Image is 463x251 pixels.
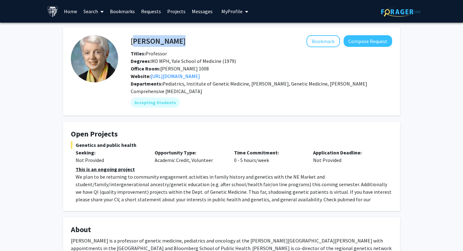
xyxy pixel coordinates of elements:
[131,65,209,72] span: [PERSON_NAME] 1008
[131,50,146,57] b: Titles:
[76,149,145,156] p: Seeking:
[155,149,224,156] p: Opportunity Type:
[381,7,420,17] img: ForagerOne Logo
[189,0,216,22] a: Messages
[71,130,392,139] h4: Open Projects
[71,225,392,234] h4: About
[131,98,180,108] mat-chip: Accepting Students
[151,73,200,79] a: Opens in a new tab
[131,81,367,94] span: Pediatrics, Institute of Genetic Medicine, [PERSON_NAME], Genetic Medicine, [PERSON_NAME] Compreh...
[131,35,186,47] h4: [PERSON_NAME]
[131,58,151,64] b: Degrees:
[61,0,80,22] a: Home
[76,173,392,211] p: We plan to be returning to community engagement activities in family history and genetics with th...
[131,81,163,87] b: Departments:
[306,35,340,47] button: Add Joann Bodurtha to Bookmarks
[150,149,229,164] div: Academic Credit, Volunteer
[5,223,27,246] iframe: Chat
[138,0,164,22] a: Requests
[71,141,392,149] span: Genetics and public health
[221,8,243,14] span: My Profile
[308,149,387,164] div: Not Provided
[131,65,160,72] b: Office Room:
[76,166,135,172] u: This is an ongoing project
[344,35,392,47] button: Compose Request to Joann Bodurtha
[131,50,167,57] span: Professor
[76,156,145,164] div: Not Provided
[47,6,58,17] img: Johns Hopkins University Logo
[164,0,189,22] a: Projects
[234,149,304,156] p: Time Commitment:
[131,58,236,64] span: MD MPH, Yale School of Medicine (1979)
[80,0,107,22] a: Search
[313,149,383,156] p: Application Deadline:
[131,73,151,79] b: Website:
[229,149,308,164] div: 0 - 5 hours/week
[71,35,118,82] img: Profile Picture
[107,0,138,22] a: Bookmarks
